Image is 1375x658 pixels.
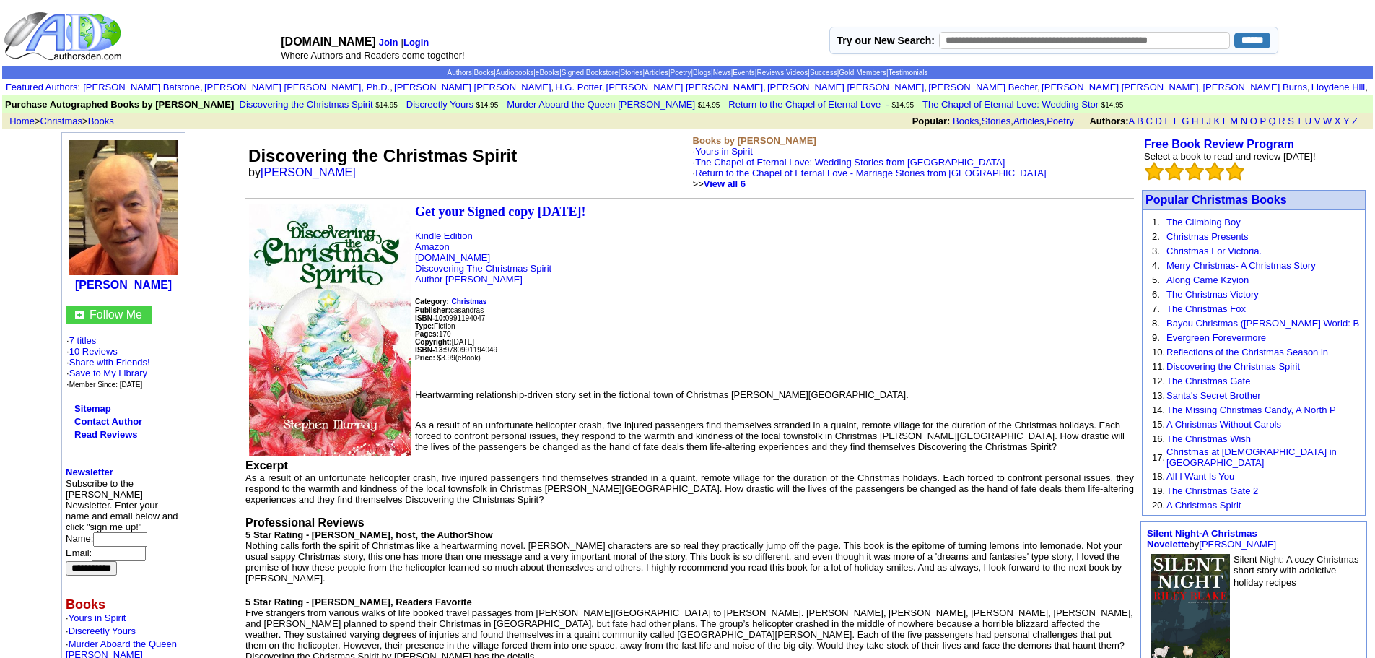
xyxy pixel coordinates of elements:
a: Christmas For Victoria. [1166,246,1262,256]
a: Login [403,37,429,48]
a: Christmas [40,116,83,126]
a: Discovering The Christmas Spirit [415,263,551,274]
font: 0991194047 [415,314,485,322]
a: Articles [1013,116,1044,126]
font: 19. [1152,485,1165,496]
a: J [1206,116,1211,126]
a: M [1230,116,1238,126]
font: by [1147,528,1276,550]
a: [PERSON_NAME] [261,166,356,178]
a: Home [9,116,35,126]
a: The Christmas Gate 2 [1166,485,1258,496]
a: The Christmas Gate [1166,376,1250,386]
a: Merry Christmas- A Christmas Story [1166,260,1316,271]
img: bigemptystars.png [1226,162,1244,181]
font: Subscribe to the [PERSON_NAME] Newsletter. Enter your name and email below and click "sign me up!... [66,478,178,573]
a: Murder Aboard the Queen [PERSON_NAME] [507,98,695,110]
font: i [1310,84,1311,92]
font: i [1040,84,1042,92]
a: Discreetly Yours [406,98,473,110]
a: Poetry [1047,116,1074,126]
a: Books [953,116,979,126]
span: $14.95 [1101,101,1124,109]
a: L [1223,116,1228,126]
font: Discovering the Christmas Spirit [248,146,517,165]
font: Professional Reviews [245,516,365,529]
font: [DATE] [452,338,474,346]
font: Popular Christmas Books [1145,194,1287,206]
a: Along Came Kzyion [1166,274,1249,285]
a: D [1155,116,1161,126]
a: C [1145,116,1152,126]
a: [PERSON_NAME] [PERSON_NAME] [394,82,551,92]
a: Books [88,116,114,126]
font: i [927,84,928,92]
font: Where Authors and Readers come together! [281,50,464,61]
font: i [1201,84,1202,92]
b: Category: [415,298,449,306]
img: bigemptystars.png [1205,162,1224,181]
font: 170 [415,330,450,338]
a: P [1260,116,1265,126]
font: · [693,146,1047,189]
font: The Chapel of Eternal Love: Wedding Stor [922,99,1099,110]
font: , , , [912,116,1371,126]
img: bigemptystars.png [1185,162,1204,181]
a: Bayou Christmas ([PERSON_NAME] World: B [1166,318,1359,329]
font: Return to the Chapel of Eternal Love - [728,99,889,110]
font: i [1368,84,1369,92]
a: [PERSON_NAME] [1199,539,1276,550]
a: Signed Bookstore [562,69,619,77]
a: The Chapel of Eternal Love: Wedding Stories from [GEOGRAPHIC_DATA] [695,157,1005,168]
font: 6. [1152,289,1160,300]
b: Type: [415,322,434,330]
a: A [1129,116,1135,126]
font: > > [4,116,114,126]
font: 18. [1152,471,1165,482]
a: Sitemap [74,403,111,414]
a: Share with Friends! [69,357,150,368]
a: Yours in Spirit [695,146,753,157]
font: , , , , , , , , , , [83,82,1369,92]
a: Z [1352,116,1358,126]
a: Santa's Secret Brother [1166,390,1260,401]
a: Yours in Spirit [69,612,126,623]
a: [PERSON_NAME] [PERSON_NAME], Ph.D. [204,82,390,92]
font: 14. [1152,404,1165,415]
a: B [1137,116,1143,126]
b: Price: [415,354,435,362]
font: As a result of an unfortunate helicopter crash, five injured passengers find themselves stranded ... [245,472,1134,505]
a: Stories [982,116,1010,126]
font: by [248,166,365,178]
font: 15. [1152,419,1165,430]
a: [PERSON_NAME] [PERSON_NAME] [606,82,763,92]
font: 9. [1152,332,1160,343]
a: 10 Reviews [69,346,118,357]
font: i [393,84,394,92]
a: Get your Signed copy [DATE]! [415,204,585,219]
b: Publisher: [415,306,450,314]
a: Poetry [671,69,691,77]
font: : [6,82,80,92]
font: · [693,168,1047,189]
b: 5 Star Rating - [PERSON_NAME], Readers Favorite [245,597,472,607]
font: 2. [1152,231,1160,242]
a: Y [1343,116,1349,126]
a: [PERSON_NAME] Becher [928,82,1037,92]
font: Fiction [415,322,455,330]
a: The Missing Christmas Candy, A North P [1166,404,1336,415]
a: Q [1268,116,1275,126]
a: Discovering the Christmas Spirit [240,98,373,110]
a: Success [810,69,837,77]
font: 10. [1152,347,1165,358]
a: I [1201,116,1204,126]
a: V [1314,116,1321,126]
a: Follow Me [90,308,142,321]
label: Try our New Search: [837,35,935,46]
a: F [1174,116,1179,126]
a: All I Want Is You [1166,471,1234,482]
img: bigemptystars.png [1165,162,1184,181]
font: (eBook) [455,354,481,362]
